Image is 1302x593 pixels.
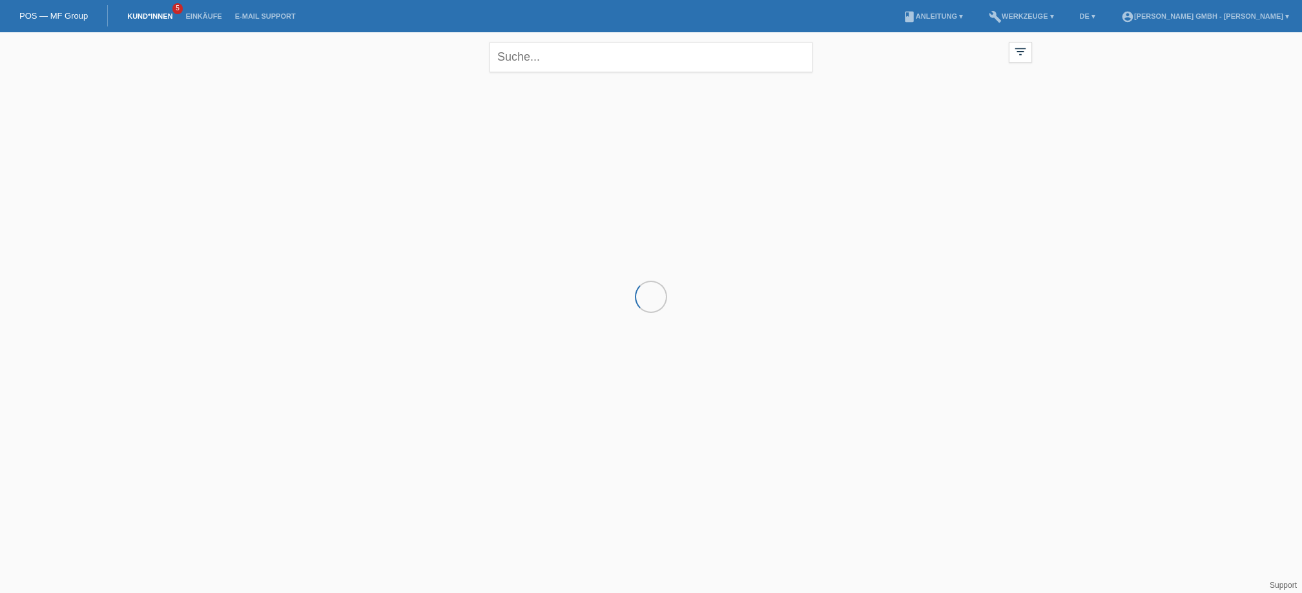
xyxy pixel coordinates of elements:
a: DE ▾ [1073,12,1102,20]
a: E-Mail Support [229,12,302,20]
input: Suche... [490,42,812,72]
i: book [903,10,916,23]
span: 5 [172,3,183,14]
a: account_circle[PERSON_NAME] GmbH - [PERSON_NAME] ▾ [1115,12,1296,20]
a: Support [1270,581,1297,590]
a: Einkäufe [179,12,228,20]
a: Kund*innen [121,12,179,20]
i: filter_list [1013,45,1028,59]
i: account_circle [1121,10,1134,23]
a: POS — MF Group [19,11,88,21]
a: buildWerkzeuge ▾ [982,12,1060,20]
i: build [989,10,1002,23]
a: bookAnleitung ▾ [896,12,969,20]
